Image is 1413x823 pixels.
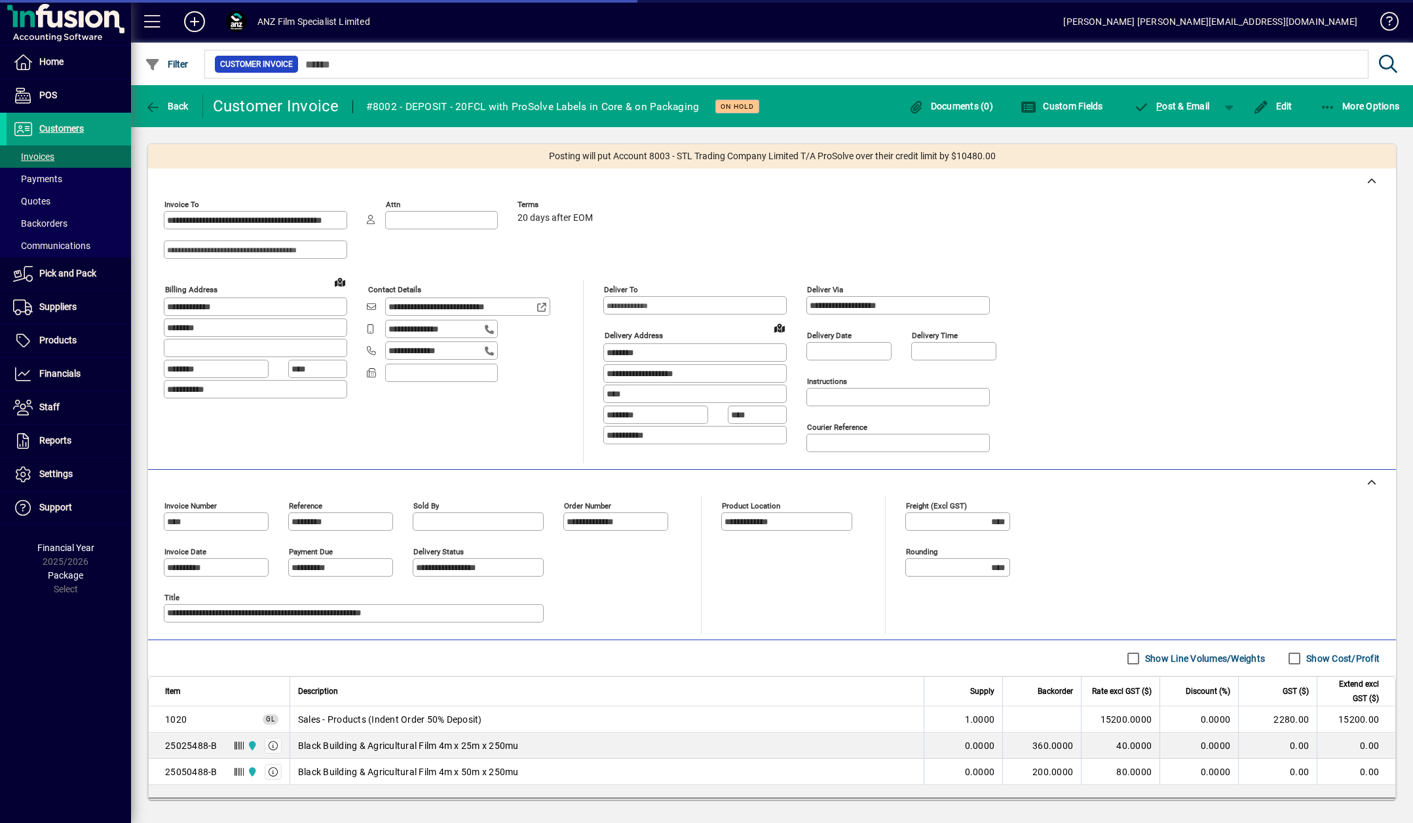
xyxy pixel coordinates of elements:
[289,501,322,510] mat-label: Reference
[39,402,60,412] span: Staff
[807,285,843,294] mat-label: Deliver via
[1021,101,1103,111] span: Custom Fields
[1159,733,1238,759] td: 0.0000
[164,593,179,602] mat-label: Title
[906,547,937,556] mat-label: Rounding
[7,168,131,190] a: Payments
[141,52,192,76] button: Filter
[7,258,131,290] a: Pick and Pack
[906,501,967,510] mat-label: Freight (excl GST)
[13,240,90,251] span: Communications
[1159,759,1238,785] td: 0.0000
[1089,765,1152,778] div: 80.0000
[244,738,259,753] span: AKL Warehouse
[518,201,596,209] span: Terms
[7,491,131,524] a: Support
[298,713,482,726] span: Sales - Products (Indent Order 50% Deposit)
[1253,101,1292,111] span: Edit
[1134,101,1210,111] span: ost & Email
[912,331,958,340] mat-label: Delivery time
[39,502,72,512] span: Support
[905,94,996,118] button: Documents (0)
[1038,684,1073,699] span: Backorder
[1063,11,1357,32] div: [PERSON_NAME] [PERSON_NAME][EMAIL_ADDRESS][DOMAIN_NAME]
[13,151,54,162] span: Invoices
[216,10,257,33] button: Profile
[1250,94,1296,118] button: Edit
[1304,652,1380,665] label: Show Cost/Profit
[1186,684,1230,699] span: Discount (%)
[257,11,370,32] div: ANZ Film Specialist Limited
[7,458,131,491] a: Settings
[1089,713,1152,726] div: 15200.0000
[1142,652,1265,665] label: Show Line Volumes/Weights
[965,713,995,726] span: 1.0000
[39,123,84,134] span: Customers
[39,368,81,379] span: Financials
[13,218,67,229] span: Backorders
[164,547,206,556] mat-label: Invoice date
[386,200,400,209] mat-label: Attn
[965,765,995,778] span: 0.0000
[165,713,187,726] span: Sales - Products
[1238,706,1317,733] td: 2280.00
[39,90,57,100] span: POS
[39,56,64,67] span: Home
[722,501,780,510] mat-label: Product location
[131,94,203,118] app-page-header-button: Back
[1032,739,1073,752] span: 360.0000
[13,196,50,206] span: Quotes
[807,331,852,340] mat-label: Delivery date
[7,79,131,112] a: POS
[7,391,131,424] a: Staff
[1370,3,1397,45] a: Knowledge Base
[145,59,189,69] span: Filter
[165,684,181,699] span: Item
[1032,765,1073,778] span: 200.0000
[1238,733,1317,759] td: 0.00
[7,212,131,235] a: Backorders
[13,174,62,184] span: Payments
[604,285,638,294] mat-label: Deliver To
[413,501,439,510] mat-label: Sold by
[807,377,847,386] mat-label: Instructions
[164,501,217,510] mat-label: Invoice number
[7,190,131,212] a: Quotes
[145,101,189,111] span: Back
[807,423,867,432] mat-label: Courier Reference
[1156,101,1162,111] span: P
[39,335,77,345] span: Products
[298,684,338,699] span: Description
[165,739,217,752] div: 25025488-B
[965,739,995,752] span: 0.0000
[48,570,83,581] span: Package
[366,96,700,117] div: #8002 - DEPOSIT - 20FCL with ProSolve Labels in Core & on Packaging
[7,425,131,457] a: Reports
[1317,759,1395,785] td: 0.00
[298,765,519,778] span: Black Building & Agricultural Film 4m x 50m x 250mu
[244,765,259,779] span: AKL Warehouse
[1325,677,1379,706] span: Extend excl GST ($)
[1317,733,1395,759] td: 0.00
[721,102,754,111] span: On hold
[970,684,994,699] span: Supply
[289,547,333,556] mat-label: Payment due
[7,324,131,357] a: Products
[7,46,131,79] a: Home
[1017,94,1106,118] button: Custom Fields
[564,501,611,510] mat-label: Order number
[165,765,217,778] div: 25050488-B
[39,469,73,479] span: Settings
[39,268,96,278] span: Pick and Pack
[7,291,131,324] a: Suppliers
[220,58,293,71] span: Customer Invoice
[769,317,790,338] a: View on map
[39,301,77,312] span: Suppliers
[7,145,131,168] a: Invoices
[1238,759,1317,785] td: 0.00
[37,543,94,553] span: Financial Year
[7,358,131,391] a: Financials
[908,101,993,111] span: Documents (0)
[549,149,996,163] span: Posting will put Account 8003 - STL Trading Company Limited T/A ProSolve over their credit limit ...
[518,213,593,223] span: 20 days after EOM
